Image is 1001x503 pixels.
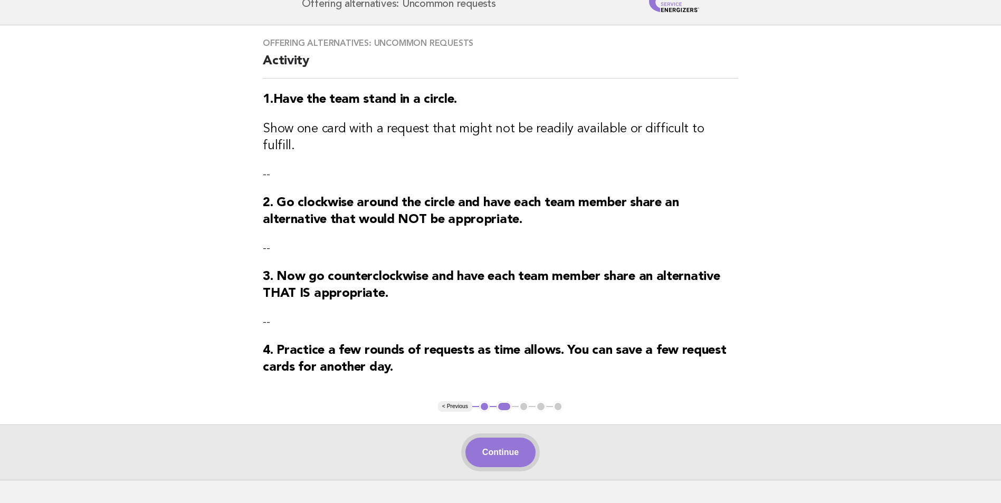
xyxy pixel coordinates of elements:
strong: 3. Now go counterclockwise and have each team member share an alternative THAT IS appropriate. [263,270,720,300]
button: 2 [497,401,512,412]
p: -- [263,167,738,182]
strong: 1.Have the team stand in a circle. [263,93,457,106]
h2: Activity [263,53,738,79]
strong: 4. Practice a few rounds of requests as time allows. You can save a few request cards for another... [263,344,726,374]
p: -- [263,315,738,330]
button: Continue [465,438,536,467]
button: 1 [479,401,490,412]
p: -- [263,241,738,256]
h3: Offering alternatives: Uncommon requests [263,38,738,49]
h3: Show one card with a request that might not be readily available or difficult to fulfill. [263,121,738,154]
strong: 2. Go clockwise around the circle and have each team member share an alternative that would NOT b... [263,197,679,226]
button: < Previous [438,401,472,412]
